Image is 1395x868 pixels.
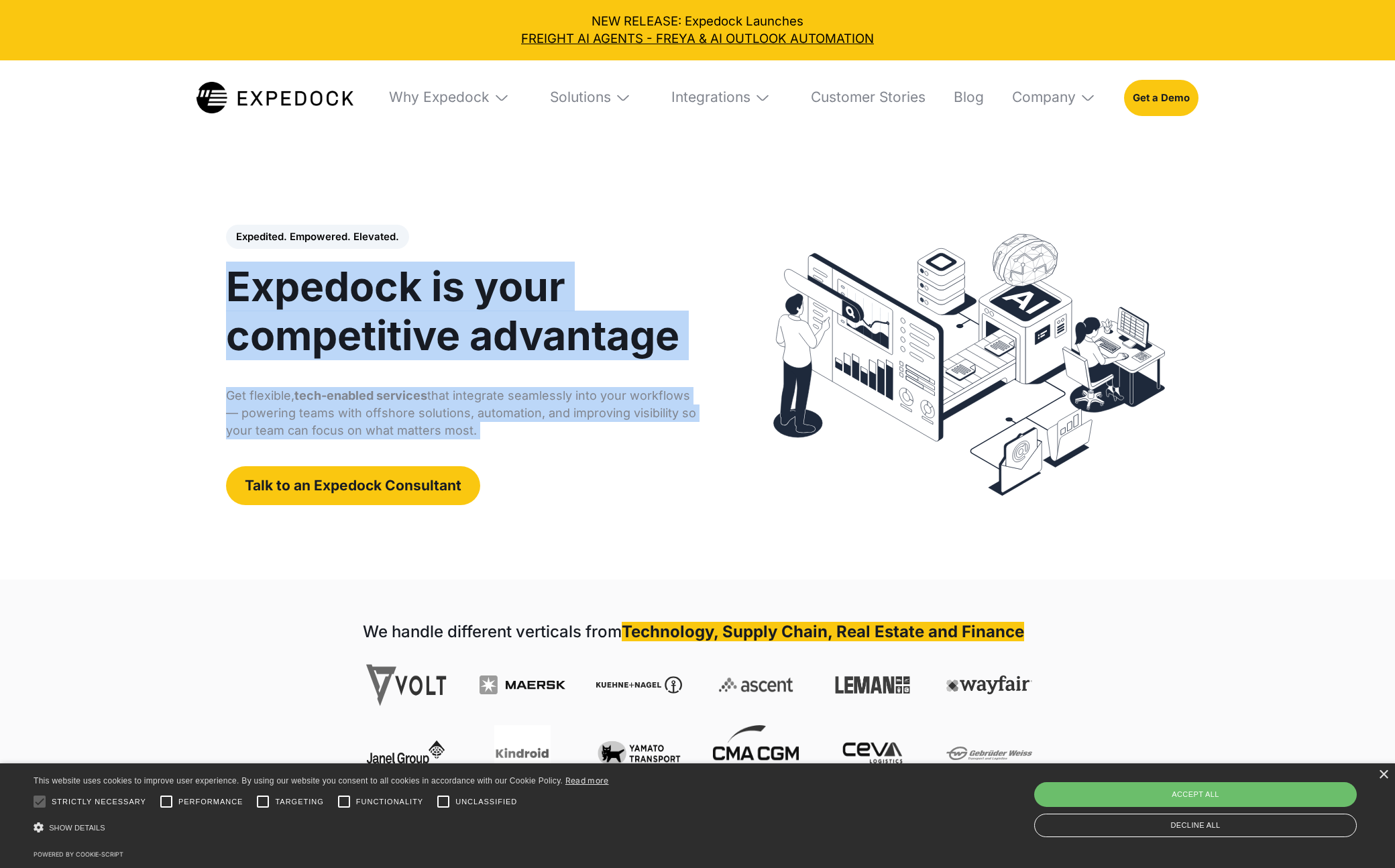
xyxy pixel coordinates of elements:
[294,388,427,402] strong: tech-enabled services
[34,851,123,858] a: Powered by cookie-script
[1328,804,1395,868] iframe: Chat Widget
[226,466,480,505] a: Talk to an Expedock Consultant
[49,824,105,832] span: Show details
[377,60,522,135] div: Why Expedock
[178,796,243,808] span: Performance
[34,817,609,839] div: Show details
[363,622,622,641] strong: We handle different verticals from
[1034,814,1357,837] div: Decline all
[13,30,1383,48] a: FREIGHT AI AGENTS - FREYA & AI OUTLOOK AUTOMATION
[52,796,146,808] span: Strictly necessary
[226,262,705,360] h1: Expedock is your competitive advantage
[389,89,490,106] div: Why Expedock
[13,13,1383,48] div: NEW RELEASE: Expedock Launches
[622,622,1024,641] strong: Technology, Supply Chain, Real Estate and Finance
[356,796,423,808] span: Functionality
[226,387,705,439] p: Get flexible, that integrate seamlessly into your workflows — powering teams with offshore soluti...
[275,796,323,808] span: Targeting
[1124,80,1198,116] a: Get a Demo
[550,89,611,106] div: Solutions
[455,796,517,808] span: Unclassified
[1000,60,1109,135] div: Company
[671,89,750,106] div: Integrations
[942,60,985,135] a: Blog
[659,60,783,135] div: Integrations
[34,776,563,785] span: This website uses cookies to improve user experience. By using our website you consent to all coo...
[1034,782,1357,806] div: Accept all
[1378,770,1388,780] div: Close
[1012,89,1076,106] div: Company
[565,775,609,785] a: Read more
[538,60,644,135] div: Solutions
[799,60,926,135] a: Customer Stories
